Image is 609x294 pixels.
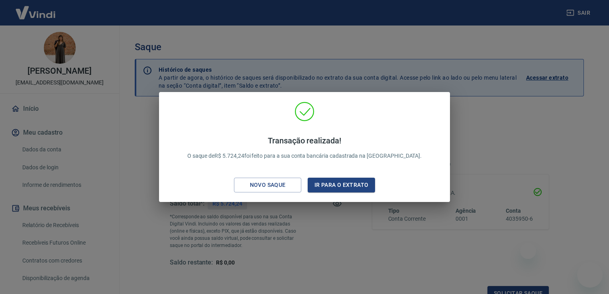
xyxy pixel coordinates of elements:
[240,180,295,190] div: Novo saque
[234,178,301,192] button: Novo saque
[187,136,422,145] h4: Transação realizada!
[308,178,375,192] button: Ir para o extrato
[187,136,422,160] p: O saque de R$ 5.724,24 foi feito para a sua conta bancária cadastrada na [GEOGRAPHIC_DATA].
[520,243,536,259] iframe: Close message
[577,262,603,288] iframe: Button to launch messaging window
